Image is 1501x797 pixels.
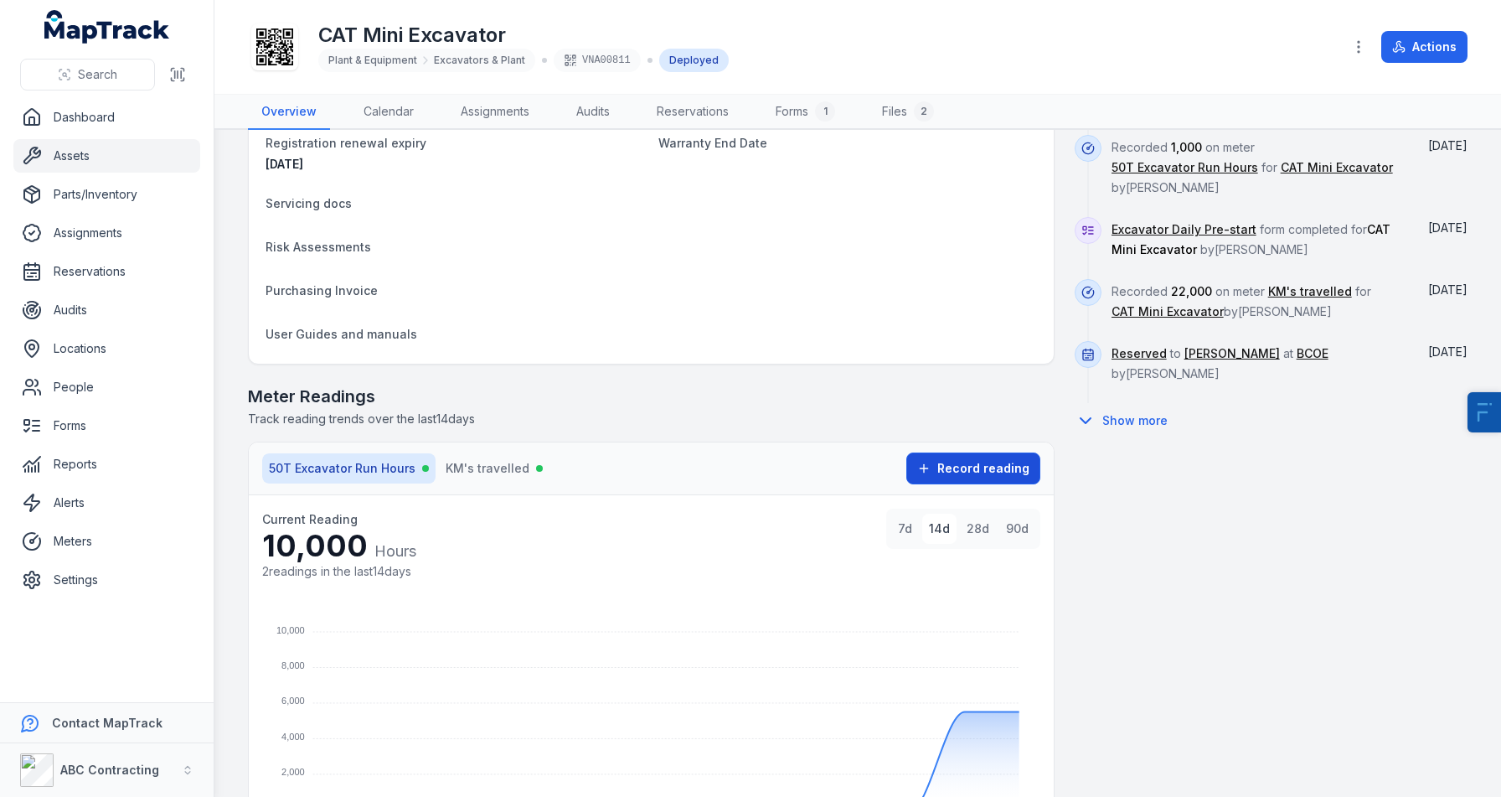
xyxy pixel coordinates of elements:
[266,157,303,171] time: 20/11/2025, 3:00:00 am
[439,453,549,484] button: KM's travelled
[1428,138,1467,153] span: [DATE]
[937,460,1029,477] span: Record reading
[13,139,200,173] a: Assets
[762,95,849,130] a: Forms1
[1075,403,1179,438] button: Show more
[266,240,371,254] span: Risk Assessments
[447,95,543,130] a: Assignments
[328,54,417,67] span: Plant & Equipment
[1428,282,1467,297] time: 06/10/2025, 2:28:10 am
[1112,346,1328,380] span: to at by [PERSON_NAME]
[1428,220,1467,235] span: [DATE]
[374,542,416,560] span: Hours
[248,95,330,130] a: Overview
[266,283,378,298] span: Purchasing Invoice
[1171,284,1212,298] span: 22,000
[13,370,200,404] a: People
[1184,345,1280,362] a: [PERSON_NAME]
[52,716,162,730] strong: Contact MapTrack
[1171,140,1202,154] span: 1,000
[13,563,200,597] a: Settings
[248,385,1055,408] h2: Meter Readings
[262,529,416,563] div: 10,000
[281,732,305,742] tspan: 4,000
[13,409,200,442] a: Forms
[78,66,117,83] span: Search
[1112,159,1258,176] a: 50T Excavator Run Hours
[13,255,200,288] a: Reservations
[350,95,427,130] a: Calendar
[891,514,919,544] button: 7d
[1268,283,1352,300] a: KM's travelled
[1112,284,1371,318] span: Recorded on meter for by [PERSON_NAME]
[1112,345,1167,362] a: Reserved
[13,525,200,558] a: Meters
[13,101,200,134] a: Dashboard
[554,49,641,72] div: VNA00811
[266,196,352,210] span: Servicing docs
[262,453,436,484] button: 50T Excavator Run Hours
[266,136,426,150] span: Registration renewal expiry
[1428,138,1467,153] time: 06/10/2025, 10:50:54 am
[1428,344,1467,359] span: [DATE]
[906,453,1040,484] button: Record reading
[44,10,170,44] a: MapTrack
[643,95,742,130] a: Reservations
[13,293,200,327] a: Audits
[318,22,729,49] h1: CAT Mini Excavator
[266,157,303,171] span: [DATE]
[276,625,305,635] tspan: 10,000
[1428,344,1467,359] time: 30/09/2025, 11:38:51 am
[1112,140,1393,194] span: Recorded on meter for by [PERSON_NAME]
[281,696,305,706] tspan: 6,000
[13,486,200,520] a: Alerts
[563,95,623,130] a: Audits
[281,767,305,777] tspan: 2,000
[1381,31,1467,63] button: Actions
[13,332,200,365] a: Locations
[1112,222,1390,256] span: form completed for by [PERSON_NAME]
[1428,220,1467,235] time: 06/10/2025, 10:50:54 am
[815,101,835,122] div: 1
[922,514,957,544] button: 14d
[13,216,200,250] a: Assignments
[266,327,417,341] span: User Guides and manuals
[659,49,729,72] div: Deployed
[658,136,767,150] span: Warranty End Date
[1297,345,1328,362] a: BCOE
[262,512,358,526] span: Current Reading
[869,95,947,130] a: Files2
[248,411,475,426] span: Track reading trends over the last 14 days
[13,178,200,211] a: Parts/Inventory
[281,660,305,670] tspan: 8,000
[60,763,159,777] strong: ABC Contracting
[960,514,996,544] button: 28d
[1281,159,1393,176] a: CAT Mini Excavator
[262,563,416,580] div: 2 readings in the last 14 days
[20,59,155,91] button: Search
[914,101,934,122] div: 2
[999,514,1035,544] button: 90d
[434,54,525,67] span: Excavators & Plant
[1112,303,1224,320] a: CAT Mini Excavator
[1112,221,1256,238] a: Excavator Daily Pre-start
[1428,282,1467,297] span: [DATE]
[269,460,415,477] span: 50T Excavator Run Hours
[446,460,529,477] span: KM's travelled
[13,448,200,481] a: Reports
